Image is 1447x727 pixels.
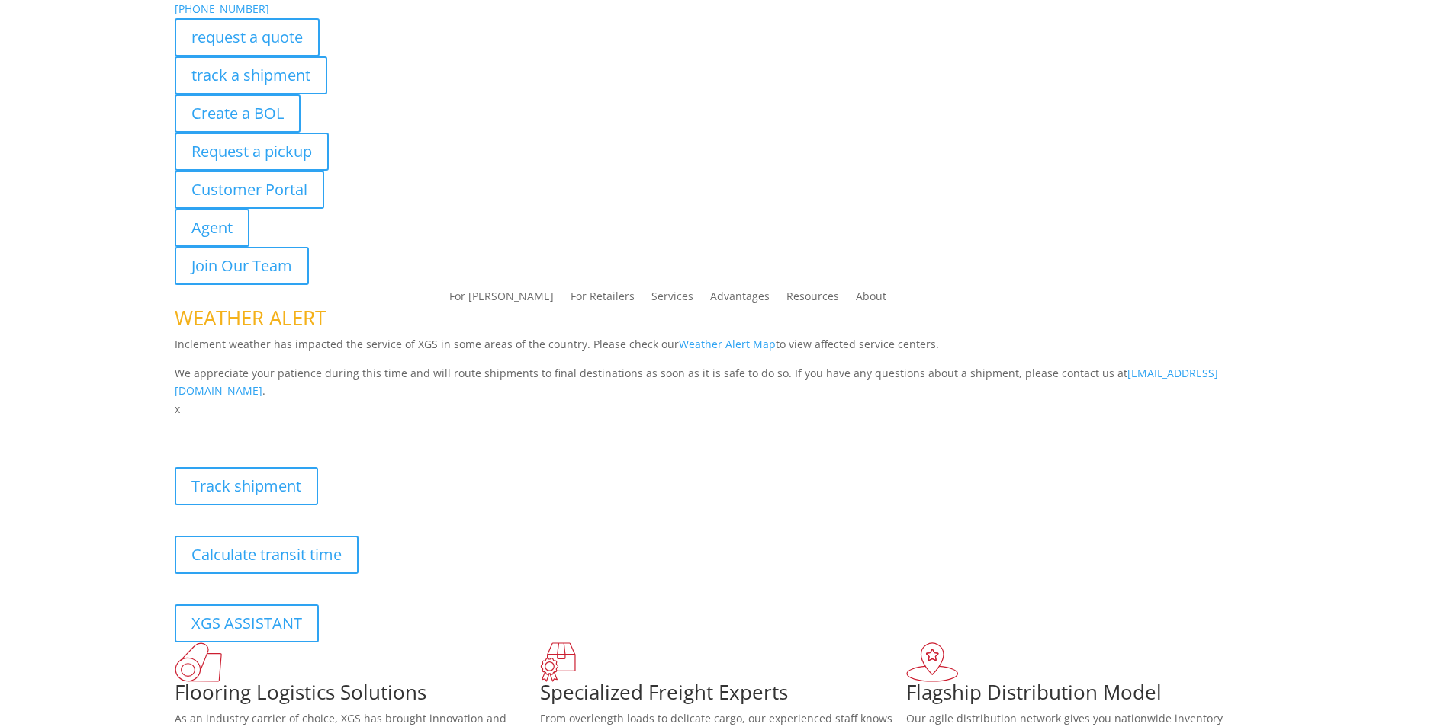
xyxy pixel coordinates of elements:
a: Customer Portal [175,171,324,209]
a: [PHONE_NUMBER] [175,2,269,16]
h1: Flagship Distribution Model [906,682,1272,709]
a: For [PERSON_NAME] [449,291,554,308]
a: About [856,291,886,308]
a: Calculate transit time [175,536,359,574]
a: For Retailers [571,291,635,308]
a: Join Our Team [175,247,309,285]
span: WEATHER ALERT [175,304,326,331]
a: Create a BOL [175,94,301,133]
a: Agent [175,209,249,247]
p: We appreciate your patience during this time and will route shipments to final destinations as so... [175,364,1273,401]
a: request a quote [175,18,320,56]
a: XGS ASSISTANT [175,604,319,642]
h1: Flooring Logistics Solutions [175,682,541,709]
a: Advantages [710,291,770,308]
a: Weather Alert Map [679,337,776,351]
img: xgs-icon-flagship-distribution-model-red [906,642,959,682]
a: Resources [786,291,839,308]
a: Services [651,291,693,308]
a: Request a pickup [175,133,329,171]
p: x [175,400,1273,418]
a: Track shipment [175,467,318,505]
img: xgs-icon-total-supply-chain-intelligence-red [175,642,222,682]
p: Inclement weather has impacted the service of XGS in some areas of the country. Please check our ... [175,335,1273,364]
a: track a shipment [175,56,327,94]
img: xgs-icon-focused-on-flooring-red [540,642,576,682]
h1: Specialized Freight Experts [540,682,906,709]
b: Visibility, transparency, and control for your entire supply chain. [175,421,515,435]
